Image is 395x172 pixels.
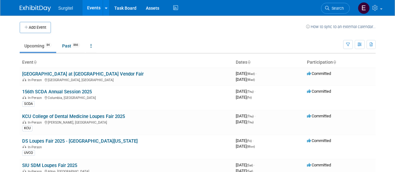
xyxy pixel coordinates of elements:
[233,57,304,68] th: Dates
[358,2,370,14] img: Event Coordinator
[321,3,350,14] a: Search
[22,125,32,131] div: KCU
[22,150,35,156] div: UVCO
[22,89,92,95] a: 156th SCDA Annual Session 2025
[306,24,376,29] a: How to sync to an external calendar...
[236,95,252,100] span: [DATE]
[247,139,252,143] span: (Fri)
[28,78,44,82] span: In-Person
[22,120,26,124] img: In-Person Event
[307,114,331,118] span: Committed
[22,138,138,144] a: DS Loupes Fair 2025 - [GEOGRAPHIC_DATA][US_STATE]
[20,5,51,12] img: ExhibitDay
[28,96,44,100] span: In-Person
[256,71,257,76] span: -
[28,120,44,125] span: In-Person
[236,120,254,124] span: [DATE]
[236,144,255,149] span: [DATE]
[236,163,255,167] span: [DATE]
[247,96,252,99] span: (Fri)
[254,89,255,94] span: -
[22,96,26,99] img: In-Person Event
[253,138,254,143] span: -
[22,145,26,148] img: In-Person Event
[247,120,254,124] span: (Thu)
[329,6,344,11] span: Search
[333,60,336,65] a: Sort by Participation Type
[22,120,231,125] div: [PERSON_NAME], [GEOGRAPHIC_DATA]
[57,40,85,52] a: Past866
[236,89,255,94] span: [DATE]
[45,43,52,47] span: 84
[247,145,255,148] span: (Mon)
[28,145,44,149] span: In-Person
[22,114,125,119] a: KCU College of Dental Medicine Loupes Fair 2025
[58,6,73,11] span: Surgitel
[254,163,255,167] span: -
[247,164,253,167] span: (Sat)
[307,89,331,94] span: Committed
[307,138,331,143] span: Committed
[22,95,231,100] div: Columbia, [GEOGRAPHIC_DATA]
[236,77,255,82] span: [DATE]
[22,101,35,107] div: SCDA
[247,72,255,76] span: (Wed)
[22,77,231,82] div: [GEOGRAPHIC_DATA], [GEOGRAPHIC_DATA]
[22,71,144,77] a: [GEOGRAPHIC_DATA] at [GEOGRAPHIC_DATA] Vendor Fair
[236,138,254,143] span: [DATE]
[304,57,376,68] th: Participation
[22,78,26,81] img: In-Person Event
[307,163,331,167] span: Committed
[20,22,51,33] button: Add Event
[254,114,255,118] span: -
[247,90,254,93] span: (Thu)
[22,163,77,168] a: SIU SDM Loupes Fair 2025
[20,57,233,68] th: Event
[236,71,257,76] span: [DATE]
[72,43,80,47] span: 866
[307,71,331,76] span: Committed
[247,78,255,81] span: (Wed)
[236,114,255,118] span: [DATE]
[20,40,56,52] a: Upcoming84
[247,115,254,118] span: (Thu)
[33,60,37,65] a: Sort by Event Name
[247,60,250,65] a: Sort by Start Date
